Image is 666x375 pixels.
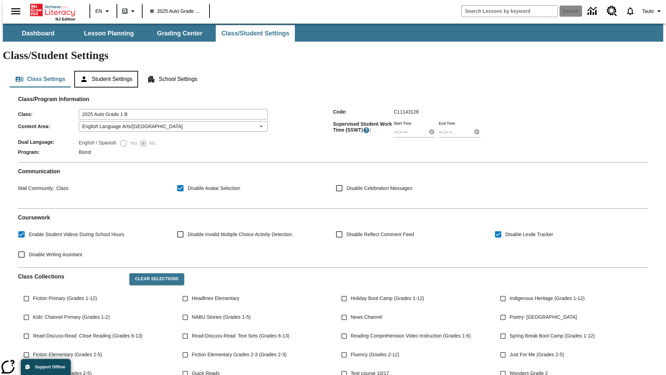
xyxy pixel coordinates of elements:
button: Support Offline [21,359,71,375]
span: B [123,7,127,15]
span: Fiction Elementary (Grades 2-5) [33,351,102,358]
button: Class Settings [10,71,71,87]
label: End Time [439,120,455,126]
span: Holiday Boot Camp (Grades 1-12) [351,295,424,302]
div: Class/Program Information [18,103,648,157]
div: Class/Student Settings [10,71,656,87]
button: Dashboard [3,25,73,42]
span: Just For Me (Grades 2-5) [510,351,564,358]
span: NJ Edition [55,17,75,21]
div: English Language Arts/[GEOGRAPHIC_DATA] [79,121,268,132]
a: Notifications [621,2,639,20]
span: Disable Lexile Tracker [505,231,553,238]
span: Program : [18,149,79,155]
span: Content Area : [18,124,79,129]
h2: Course work [18,214,648,221]
span: Class : [18,111,79,117]
button: Lesson Planning [74,25,144,42]
span: Disable Invalid Multiple Choice Activity Detection [188,231,292,238]
span: Reading Comprehension Video Instruction (Grades 1-6) [351,332,471,340]
span: EN [95,8,102,15]
span: NABU Stories (Grades 1-5) [192,314,251,321]
span: Mail Community : [18,185,54,191]
span: Disable Avatar Selection [188,185,240,192]
h2: Communication [18,168,648,175]
span: Spring Break Boot Camp (Grades 1-12) [510,332,595,340]
span: Read-Discuss-Read: Close Reading (Grades 6-13) [33,332,143,340]
button: Profile/Settings [639,5,666,17]
a: Home [30,3,75,17]
button: Class/Student Settings [216,25,295,42]
div: SubNavbar [3,25,296,42]
span: No [147,140,155,147]
span: Boost [79,149,91,155]
span: 2025 Auto Grade 1 B [150,8,202,15]
h1: Class/Student Settings [3,49,663,62]
h2: Class/Program Information [18,96,648,102]
a: Resource Center, Will open in new tab [603,2,621,20]
span: Fiction Primary (Grades 1-12) [33,295,97,302]
span: Poetry: [GEOGRAPHIC_DATA] [510,314,577,321]
span: Supervised Student Work Time (SSWT) : [333,121,394,134]
span: Class [54,185,68,191]
button: Boost Class color is gray green. Change class color [119,5,140,17]
input: Class [79,109,268,119]
button: Grading Center [145,25,214,42]
span: C11143128 [394,109,419,115]
span: Kids' Channel Primary (Grades 1-2) [33,314,110,321]
span: Disable Celebration Messages [347,185,412,192]
input: search field [462,6,557,17]
span: Fiction Elementary Grades 2-3 (Grades 2-3) [192,351,287,358]
span: Indigenous Heritage (Grades 1-12) [510,295,584,302]
span: Code : [333,109,394,115]
label: English / Spanish [79,139,116,148]
div: Communication [18,168,648,203]
span: Tauto [642,8,654,15]
span: Enable Student Videos During School Hours [29,231,124,238]
button: Open side menu [6,1,26,22]
div: SubNavbar [3,24,663,42]
span: Dual Language : [18,139,79,145]
span: Fluency (Grades 2-12) [351,351,399,358]
button: Supervised Student Work Time is the timeframe when students can take LevelSet and when lessons ar... [363,127,370,134]
button: School Settings [142,71,203,87]
button: Clear Selections [129,273,184,285]
span: Yes [128,140,137,147]
label: Start Time [394,120,411,126]
div: Home [30,2,75,21]
h2: Class Collections [18,273,124,280]
a: Data Center [583,2,603,21]
button: Language: EN, Select a language [92,5,114,17]
span: Disable Reflect Comment Feed [347,231,414,238]
div: Coursework [18,214,648,262]
span: Read-Discuss-Read: Text Sets (Grades 6-13) [192,332,289,340]
button: Student Settings [74,71,138,87]
span: Headlines Elementary [192,295,239,302]
span: News Channel [351,314,382,321]
span: Disable Writing Assistant [29,251,82,258]
span: Support Offline [35,365,65,369]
